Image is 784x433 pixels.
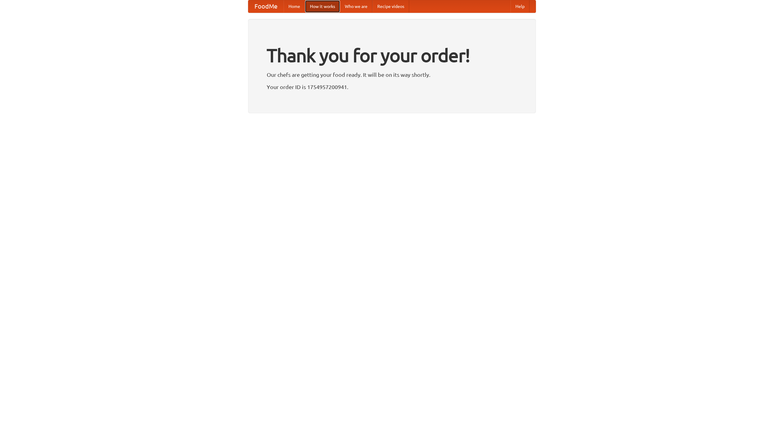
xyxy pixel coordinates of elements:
[511,0,530,13] a: Help
[267,41,517,70] h1: Thank you for your order!
[267,82,517,91] p: Your order ID is 1754957200941.
[284,0,305,13] a: Home
[372,0,409,13] a: Recipe videos
[305,0,340,13] a: How it works
[340,0,372,13] a: Who we are
[267,70,517,79] p: Our chefs are getting your food ready. It will be on its way shortly.
[248,0,284,13] a: FoodMe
